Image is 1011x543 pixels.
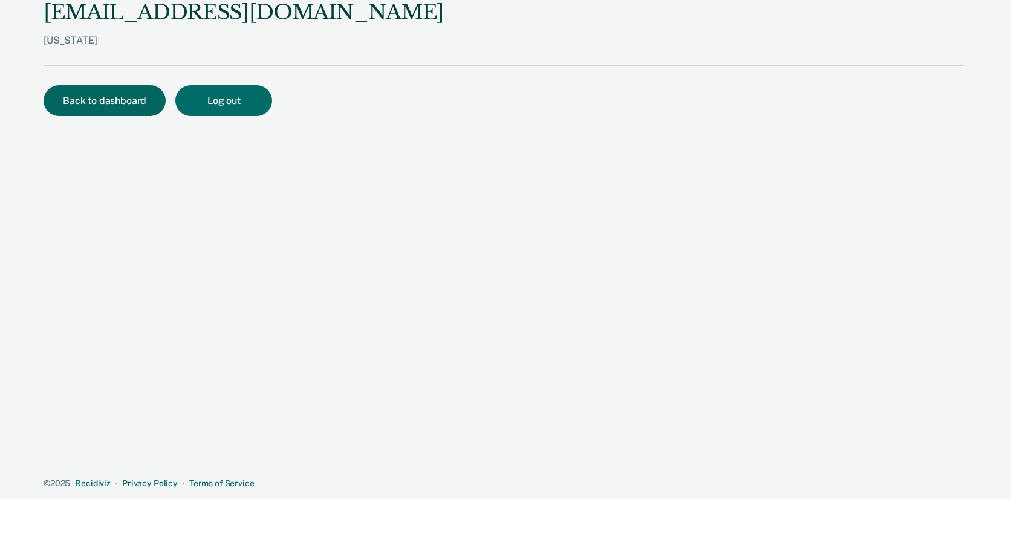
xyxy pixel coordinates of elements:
div: · · [44,478,963,489]
a: Privacy Policy [122,478,178,488]
a: Recidiviz [75,478,111,488]
span: © 2025 [44,478,70,488]
a: Terms of Service [189,478,255,488]
div: [US_STATE] [44,34,444,65]
a: Back to dashboard [44,96,175,106]
button: Back to dashboard [44,85,166,116]
button: Log out [175,85,272,116]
